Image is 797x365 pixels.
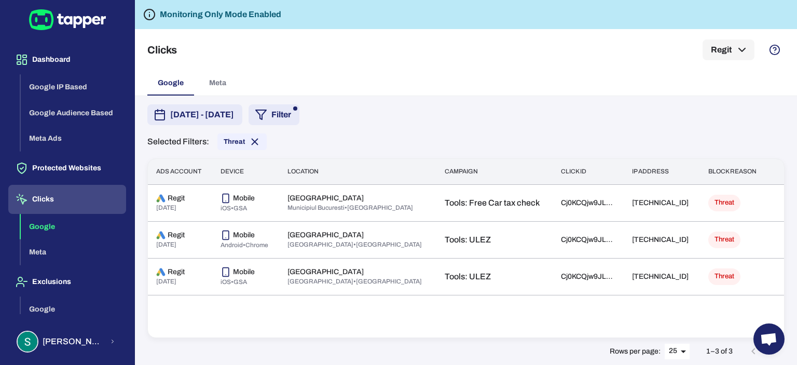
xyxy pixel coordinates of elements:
[8,267,126,296] button: Exclusions
[158,78,184,88] span: Google
[703,39,754,60] button: Regit
[8,185,126,214] button: Clicks
[21,221,126,230] a: Google
[561,235,613,245] div: Cj0KCQjw9JLHBhC-ARIsAK4Phcq0jhp3l_9OxF82ifvupGY1YU0OA3rRYmBLZulKt-IVwPcQqHQgxNwaAj_kEALw_wcB
[561,272,613,281] div: Cj0KCQjw9JLHBhC-ARIsAK4Phcpb56usYSUerBRca5FJAt5rQtxrIymTOB_xh5BrwUJYCUgu33GDK0YaAj3oEALw_wcB
[21,126,126,152] button: Meta Ads
[553,159,624,184] th: Click id
[624,184,700,221] td: [TECHNICAL_ID]
[21,107,126,116] a: Google Audience Based
[624,159,700,184] th: IP address
[21,247,126,256] a: Meta
[21,100,126,126] button: Google Audience Based
[221,278,247,286] span: iOS • GSA
[18,332,37,352] img: Stuart Parkin
[209,78,226,88] span: Meta
[143,8,156,21] svg: Tapper is not blocking any fraudulent activity for this domain
[168,231,185,240] p: Regit
[224,138,245,146] span: Threat
[21,133,126,142] a: Meta Ads
[148,159,212,184] th: Ads account
[8,194,126,203] a: Clicks
[561,198,613,208] div: Cj0KCQjw9JLHBhC-ARIsAK4Phcr1CS5kIakM8y3JPQh7_OlDHAVdb99sKX4sV4doGtQQGAwhAW9bUp0aAoCQEALw_wcB
[160,8,281,21] h6: Monitoring Only Mode Enabled
[610,347,661,356] p: Rows per page:
[287,267,364,277] p: [GEOGRAPHIC_DATA]
[708,235,740,244] span: Threat
[287,194,364,203] p: [GEOGRAPHIC_DATA]
[8,55,126,63] a: Dashboard
[445,235,544,245] p: Tools: ULEZ
[233,267,255,277] p: Mobile
[147,104,242,125] button: [DATE] - [DATE]
[21,296,126,322] button: Google
[700,159,767,184] th: Block reason
[170,109,234,121] span: [DATE] - [DATE]
[279,159,436,184] th: Location
[665,344,690,359] div: 25
[706,347,733,356] p: 1–3 of 3
[21,74,126,100] button: Google IP Based
[233,231,255,240] p: Mobile
[168,267,185,277] p: Regit
[445,272,544,282] p: Tools: ULEZ
[287,241,422,248] span: [GEOGRAPHIC_DATA] • [GEOGRAPHIC_DATA]
[21,82,126,91] a: Google IP Based
[624,258,700,295] td: [TECHNICAL_ID]
[8,45,126,74] button: Dashboard
[147,137,209,147] p: Selected Filters:
[21,214,126,240] button: Google
[8,327,126,357] button: Stuart Parkin[PERSON_NAME] [PERSON_NAME]
[753,323,785,355] div: Open chat
[436,159,553,184] th: Campaign
[8,277,126,286] a: Exclusions
[147,44,177,56] h5: Clicks
[8,154,126,183] button: Protected Websites
[8,163,126,172] a: Protected Websites
[156,204,176,211] span: [DATE]
[445,198,544,208] p: Tools: Free Car tax check
[156,241,176,248] span: [DATE]
[168,194,185,203] p: Regit
[249,104,299,125] button: Filter
[708,272,740,281] span: Threat
[212,159,279,184] th: Device
[21,239,126,265] button: Meta
[287,204,413,211] span: Municipiul Bucuresti • [GEOGRAPHIC_DATA]
[624,221,700,258] td: [TECHNICAL_ID]
[233,194,255,203] p: Mobile
[708,198,740,207] span: Threat
[287,231,364,240] p: [GEOGRAPHIC_DATA]
[21,304,126,313] a: Google
[43,336,103,347] span: [PERSON_NAME] [PERSON_NAME]
[217,133,267,150] div: Threat
[221,205,247,212] span: iOS • GSA
[156,278,176,285] span: [DATE]
[287,278,422,285] span: [GEOGRAPHIC_DATA] • [GEOGRAPHIC_DATA]
[221,241,268,249] span: Android • Chrome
